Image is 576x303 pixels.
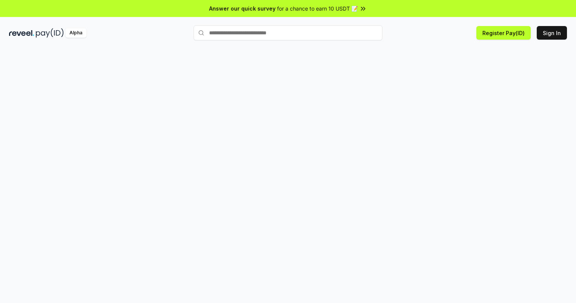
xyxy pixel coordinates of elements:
[277,5,358,12] span: for a chance to earn 10 USDT 📝
[65,28,86,38] div: Alpha
[36,28,64,38] img: pay_id
[209,5,276,12] span: Answer our quick survey
[476,26,531,40] button: Register Pay(ID)
[9,28,34,38] img: reveel_dark
[537,26,567,40] button: Sign In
